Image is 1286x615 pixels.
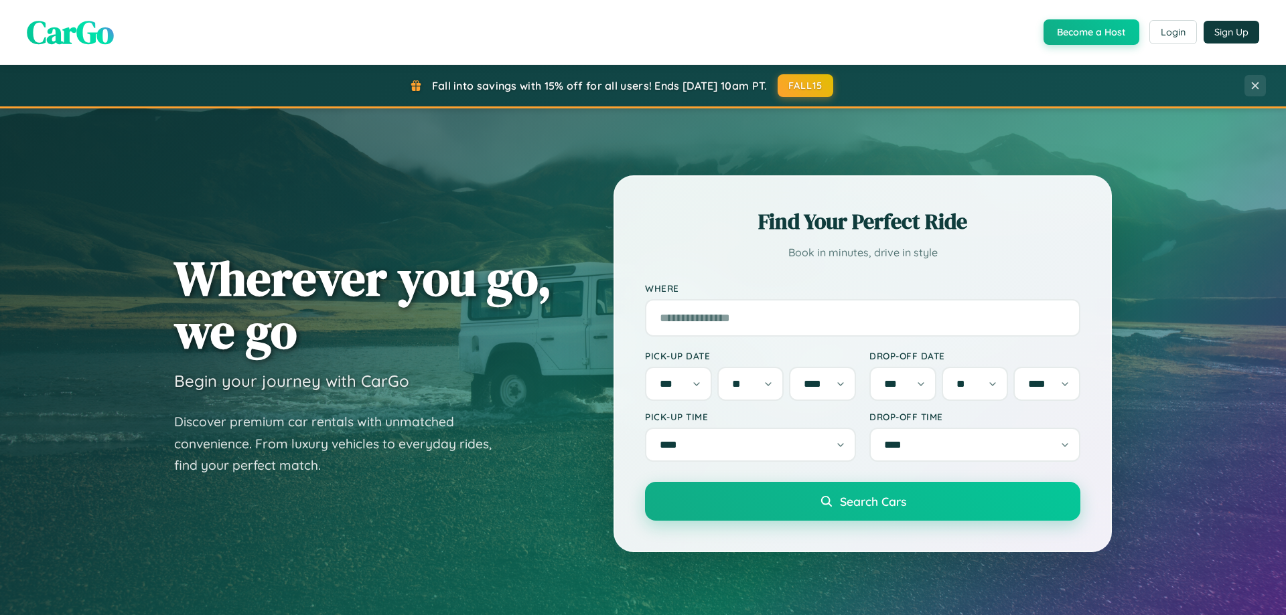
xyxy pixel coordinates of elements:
label: Drop-off Time [869,411,1080,422]
button: Become a Host [1044,19,1139,45]
h2: Find Your Perfect Ride [645,207,1080,236]
h3: Begin your journey with CarGo [174,371,409,391]
label: Pick-up Time [645,411,856,422]
button: Sign Up [1204,21,1259,43]
span: Fall into savings with 15% off for all users! Ends [DATE] 10am PT. [432,79,768,92]
button: Login [1149,20,1197,44]
span: Search Cars [840,494,906,509]
label: Pick-up Date [645,350,856,361]
h1: Wherever you go, we go [174,252,552,357]
label: Where [645,282,1080,294]
p: Book in minutes, drive in style [645,243,1080,262]
p: Discover premium car rentals with unmatched convenience. From luxury vehicles to everyday rides, ... [174,411,509,476]
label: Drop-off Date [869,350,1080,361]
button: FALL15 [778,74,834,97]
button: Search Cars [645,482,1080,521]
span: CarGo [27,10,114,54]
